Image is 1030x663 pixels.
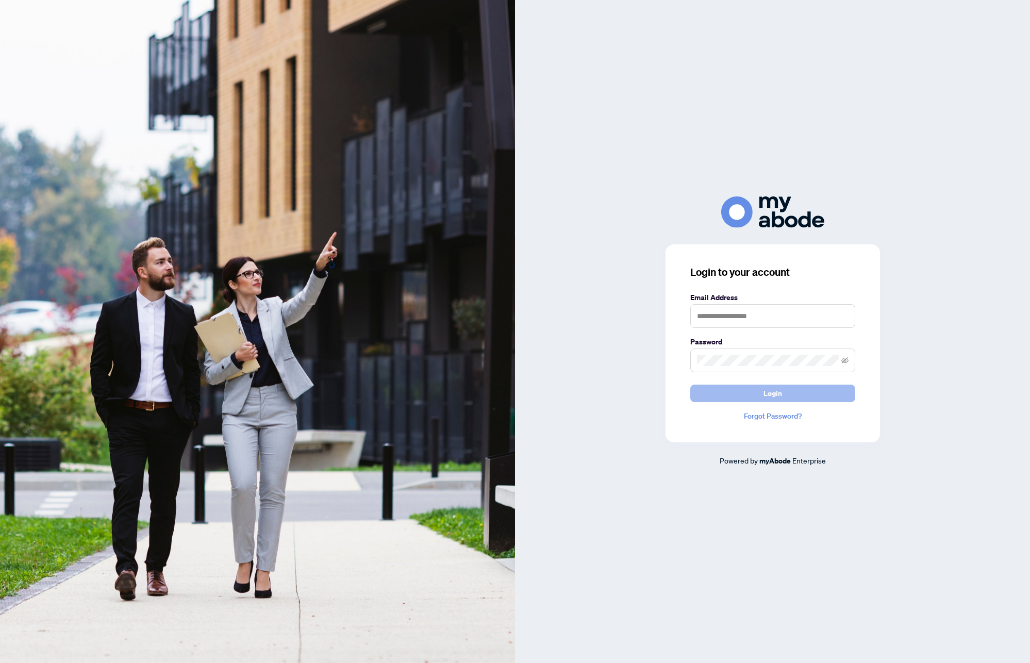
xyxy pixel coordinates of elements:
a: myAbode [759,455,791,467]
h3: Login to your account [690,265,855,279]
span: eye-invisible [841,357,849,364]
span: Powered by [720,456,758,465]
label: Password [690,336,855,347]
span: Login [763,385,782,402]
span: Enterprise [792,456,826,465]
label: Email Address [690,292,855,303]
img: ma-logo [721,196,824,228]
button: Login [690,385,855,402]
a: Forgot Password? [690,410,855,422]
